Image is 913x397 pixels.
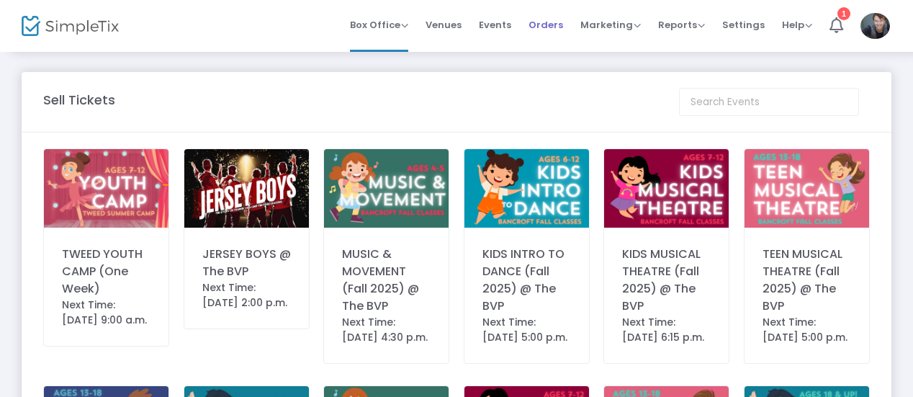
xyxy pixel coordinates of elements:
div: Next Time: [DATE] 4:30 p.m. [342,315,431,345]
div: JERSEY BOYS @ The BVP [202,246,291,280]
img: 63875005041076159614.png [44,149,168,228]
div: MUSIC & MOVEMENT (Fall 2025) @ The BVP [342,246,431,315]
div: 1 [837,7,850,20]
img: 63890698552596428618.png [464,149,589,228]
div: Next Time: [DATE] 2:00 p.m. [202,280,291,311]
span: Events [479,6,511,43]
span: Marketing [580,18,641,32]
div: Next Time: [DATE] 6:15 p.m. [622,315,711,345]
div: KIDS INTRO TO DANCE (Fall 2025) @ The BVP [482,246,571,315]
input: Search Events [679,88,859,116]
span: Reports [658,18,705,32]
span: Box Office [350,18,408,32]
div: Next Time: [DATE] 5:00 p.m. [763,315,851,345]
span: Settings [722,6,765,43]
img: 63890698826407377217.png [324,149,449,228]
img: 63890697455911094720.png [745,149,869,228]
span: Venues [426,6,462,43]
img: 63890698059024343919.png [604,149,729,228]
div: Next Time: [DATE] 9:00 a.m. [62,298,150,328]
div: TWEED YOUTH CAMP (One Week) [62,246,150,298]
div: Next Time: [DATE] 5:00 p.m. [482,315,571,345]
div: TEEN MUSICAL THEATRE (Fall 2025) @ The BVP [763,246,851,315]
span: Help [782,18,812,32]
span: Orders [529,6,563,43]
div: KIDS MUSICAL THEATRE (Fall 2025) @ The BVP [622,246,711,315]
m-panel-title: Sell Tickets [43,90,115,110]
img: 6387205538855590882025SeasonGraphics-2.png [184,149,309,228]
